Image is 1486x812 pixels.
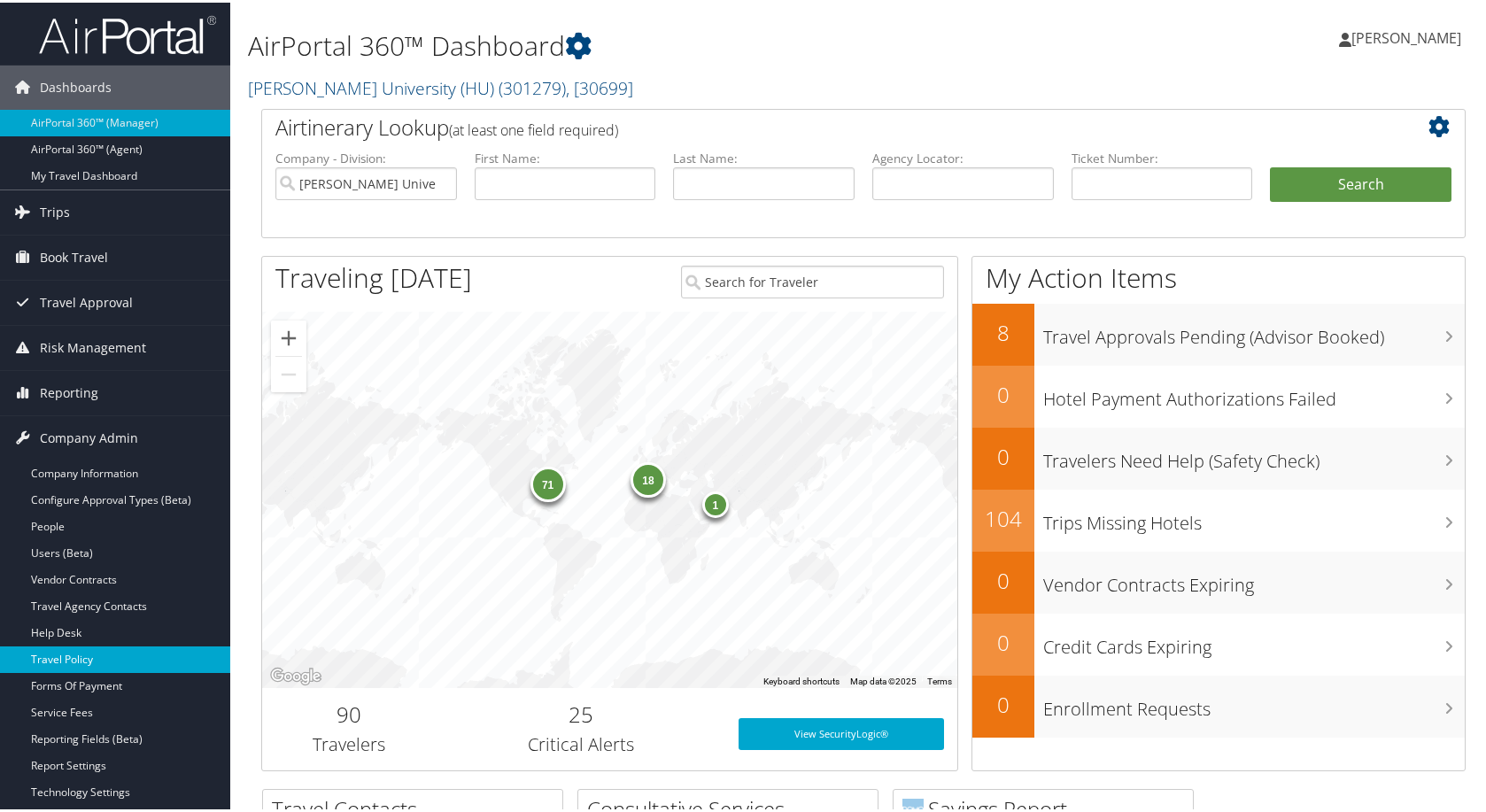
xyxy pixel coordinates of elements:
[248,73,633,97] a: [PERSON_NAME] University (HU)
[927,674,952,684] a: Terms (opens in new tab)
[271,354,306,390] button: Zoom out
[475,147,656,165] label: First Name:
[1043,499,1465,533] h3: Trips Missing Hotels
[40,414,138,458] span: Company Admin
[267,662,325,685] a: Open this area in Google Maps (opens a new window)
[701,488,728,514] div: 1
[972,363,1465,425] a: 0Hotel Payment Authorizations Failed
[267,662,325,685] img: Google
[972,625,1034,655] h2: 0
[972,611,1465,673] a: 0Credit Cards Expiring
[1043,375,1465,409] h3: Hotel Payment Authorizations Failed
[1043,313,1465,347] h3: Travel Approvals Pending (Advisor Booked)
[763,673,840,685] button: Keyboard shortcuts
[673,147,855,165] label: Last Name:
[275,257,472,294] h1: Traveling [DATE]
[972,439,1034,469] h2: 0
[1043,685,1465,719] h3: Enrollment Requests
[40,63,112,107] span: Dashboards
[739,715,944,747] a: View SecurityLogic®
[972,257,1465,294] h1: My Action Items
[1072,147,1253,165] label: Ticket Number:
[1043,561,1465,595] h3: Vendor Contracts Expiring
[39,12,216,53] img: airportal-logo.png
[248,25,1069,62] h1: AirPortal 360™ Dashboard
[275,697,422,727] h2: 90
[972,549,1465,611] a: 0Vendor Contracts Expiring
[449,697,712,727] h2: 25
[972,487,1465,549] a: 104Trips Missing Hotels
[972,563,1034,593] h2: 0
[275,147,457,165] label: Company - Division:
[275,730,422,754] h3: Travelers
[631,460,666,495] div: 18
[449,118,618,137] span: (at least one field required)
[530,464,565,499] div: 71
[40,278,133,322] span: Travel Approval
[972,377,1034,407] h2: 0
[1043,623,1465,657] h3: Credit Cards Expiring
[271,318,306,353] button: Zoom in
[1351,26,1461,45] span: [PERSON_NAME]
[40,368,98,413] span: Reporting
[972,501,1034,531] h2: 104
[972,687,1034,717] h2: 0
[1339,9,1479,62] a: [PERSON_NAME]
[449,730,712,754] h3: Critical Alerts
[566,73,633,97] span: , [ 30699 ]
[681,263,944,296] input: Search for Traveler
[40,233,108,277] span: Book Travel
[1043,437,1465,471] h3: Travelers Need Help (Safety Check)
[499,73,566,97] span: ( 301279 )
[40,188,70,232] span: Trips
[1270,165,1451,200] button: Search
[972,673,1465,735] a: 0Enrollment Requests
[40,323,146,367] span: Risk Management
[972,301,1465,363] a: 8Travel Approvals Pending (Advisor Booked)
[972,315,1034,345] h2: 8
[275,110,1351,140] h2: Airtinerary Lookup
[850,674,917,684] span: Map data ©2025
[872,147,1054,165] label: Agency Locator:
[972,425,1465,487] a: 0Travelers Need Help (Safety Check)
